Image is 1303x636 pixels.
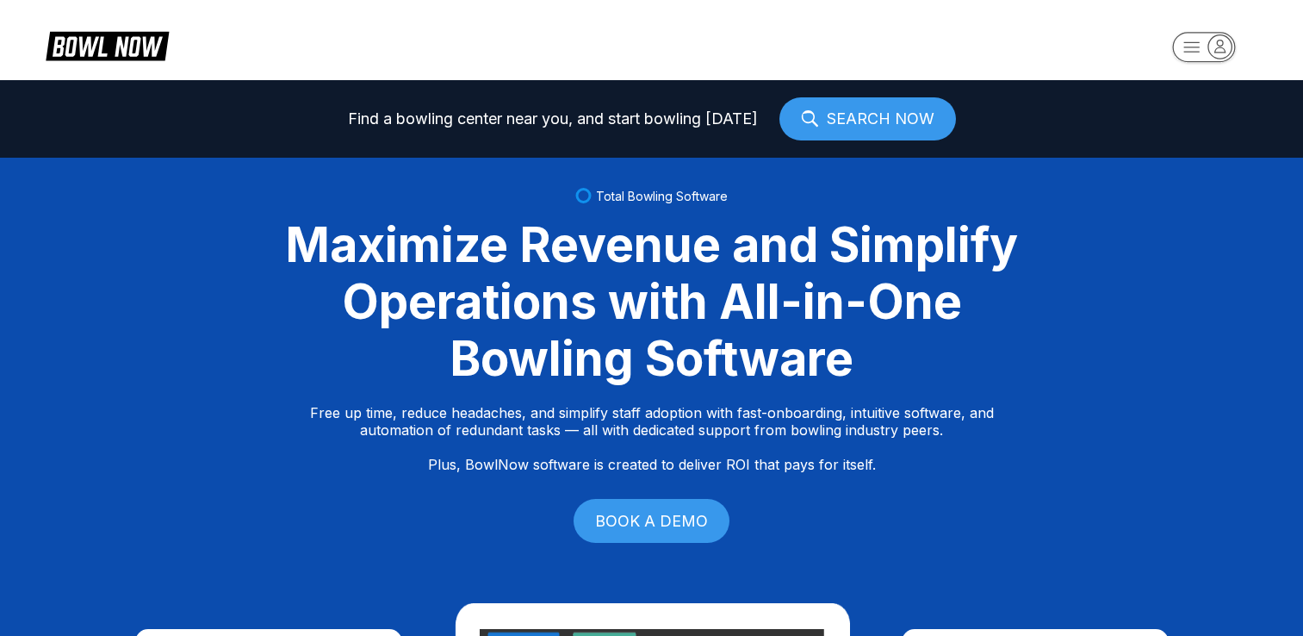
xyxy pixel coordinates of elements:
p: Free up time, reduce headaches, and simplify staff adoption with fast-onboarding, intuitive softw... [310,404,994,473]
span: Find a bowling center near you, and start bowling [DATE] [348,110,758,128]
span: Total Bowling Software [596,189,728,203]
a: SEARCH NOW [779,97,956,140]
a: BOOK A DEMO [574,499,729,543]
div: Maximize Revenue and Simplify Operations with All-in-One Bowling Software [264,216,1039,387]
